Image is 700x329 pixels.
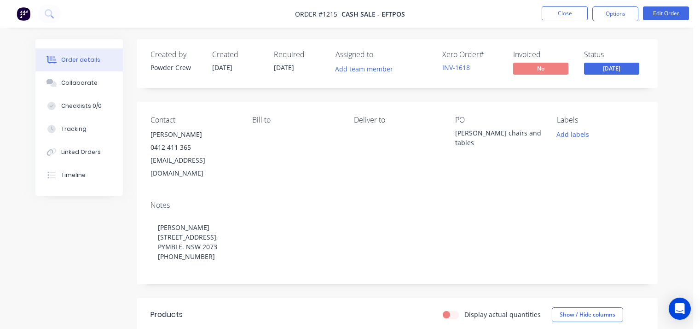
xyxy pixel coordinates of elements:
span: [DATE] [584,63,639,74]
div: PO [455,116,542,124]
div: [PERSON_NAME] chairs and tables [455,128,542,147]
div: Collaborate [61,79,98,87]
div: Xero Order # [442,50,502,59]
button: Collaborate [35,71,123,94]
button: Linked Orders [35,141,123,164]
button: Checklists 0/0 [35,94,123,117]
div: Created by [150,50,201,59]
div: Open Intercom Messenger [669,298,691,320]
img: Factory [17,7,30,21]
label: Display actual quantities [464,310,541,319]
a: INV-1618 [442,63,470,72]
div: Powder Crew [150,63,201,72]
div: Assigned to [336,50,428,59]
div: Labels [557,116,644,124]
div: Linked Orders [61,148,101,156]
button: Close [542,6,588,20]
div: Required [274,50,324,59]
div: Invoiced [513,50,573,59]
span: No [513,63,568,74]
div: Notes [150,201,644,210]
button: [DATE] [584,63,639,76]
div: Status [584,50,644,59]
div: 0412 411 365 [150,141,237,154]
div: Tracking [61,125,87,133]
button: Add team member [330,63,398,75]
span: Order #1215 - [295,10,341,18]
span: Cash Sale - EFTPOS [341,10,405,18]
button: Timeline [35,164,123,187]
div: Timeline [61,171,86,179]
button: Add team member [336,63,398,75]
div: Contact [150,116,237,124]
div: Checklists 0/0 [61,102,102,110]
span: [DATE] [212,63,232,72]
button: Order details [35,48,123,71]
button: Options [592,6,638,21]
div: Created [212,50,263,59]
button: Tracking [35,117,123,141]
div: [PERSON_NAME]0412 411 365[EMAIL_ADDRESS][DOMAIN_NAME] [150,128,237,180]
div: Order details [61,56,100,64]
div: Bill to [252,116,339,124]
div: [PERSON_NAME] [150,128,237,141]
span: [DATE] [274,63,294,72]
button: Add labels [552,128,594,141]
div: Deliver to [354,116,441,124]
div: [PERSON_NAME] [STREET_ADDRESS], PYMBLE. NSW 2073 [PHONE_NUMBER] [150,213,644,270]
button: Edit Order [643,6,689,20]
div: [EMAIL_ADDRESS][DOMAIN_NAME] [150,154,237,180]
button: Show / Hide columns [552,307,623,322]
div: Products [150,309,183,320]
